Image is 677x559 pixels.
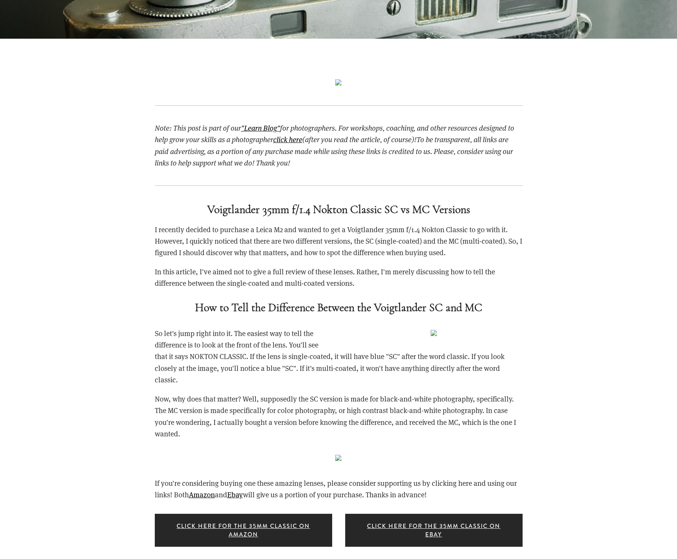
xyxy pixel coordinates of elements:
img: q [335,79,341,85]
em: Note: This post is part of our for photographers. For workshops, coaching, and other resources de... [155,123,514,144]
a: click here [273,134,302,144]
a: "Learn Blog" [241,123,280,133]
a: Click Here for the 35mm Classic on amazon [155,514,332,547]
p: In this article, I've aimed not to give a full review of these lenses. Rather, I'm merely discuss... [155,266,523,289]
p: If you're considering buying one these amazing lenses, please consider supporting us by clicking ... [155,477,523,501]
em: To be transparent, all links are paid advertising, as a portion of any purchase made while using ... [155,134,513,167]
a: Ebay [227,490,243,499]
img: q [431,330,437,336]
strong: Voigtlander 35mm f/1.4 Nokton Classic SC vs MC Versions [207,202,470,216]
img: q [335,455,341,461]
p: I recently decided to purchase a Leica M2 and wanted to get a Voigtlander 35mm f/1.4 Nokton Class... [155,224,523,259]
a: Amazon [189,490,215,499]
strong: How to Tell the Difference Between the Voigtlander SC and MC [195,300,482,315]
a: Click Here for the 35mm classic on ebay [345,514,523,547]
p: Now, why does that matter? Well, supposedly the SC version is made for black-and-white photograph... [155,393,523,440]
p: So let's jump right into it. The easiest way to tell the difference is to look at the front of th... [155,328,523,386]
